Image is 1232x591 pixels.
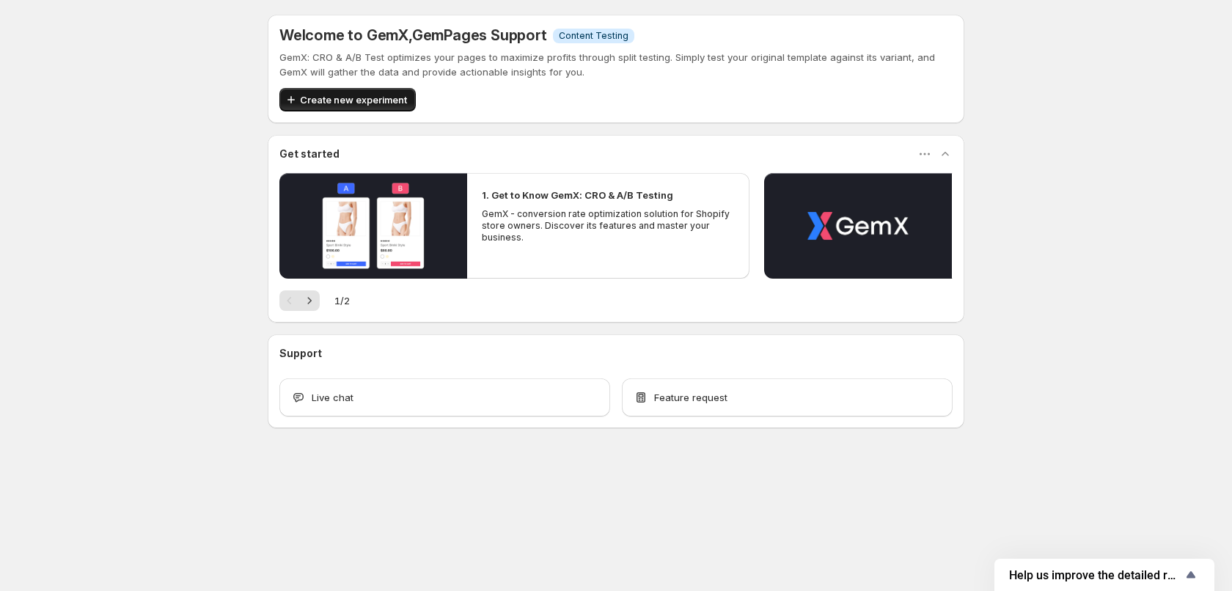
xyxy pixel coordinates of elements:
[1009,568,1182,582] span: Help us improve the detailed report for A/B campaigns
[1009,566,1200,584] button: Show survey - Help us improve the detailed report for A/B campaigns
[300,92,407,107] span: Create new experiment
[279,290,320,311] nav: Pagination
[279,26,547,44] h5: Welcome to GemX
[279,147,340,161] h3: Get started
[408,26,547,44] span: , GemPages Support
[482,208,734,243] p: GemX - conversion rate optimization solution for Shopify store owners. Discover its features and ...
[279,346,322,361] h3: Support
[559,30,628,42] span: Content Testing
[279,50,953,79] p: GemX: CRO & A/B Test optimizes your pages to maximize profits through split testing. Simply test ...
[279,173,467,279] button: Play video
[482,188,673,202] h2: 1. Get to Know GemX: CRO & A/B Testing
[299,290,320,311] button: Next
[654,390,727,405] span: Feature request
[312,390,353,405] span: Live chat
[764,173,952,279] button: Play video
[279,88,416,111] button: Create new experiment
[334,293,350,308] span: 1 / 2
